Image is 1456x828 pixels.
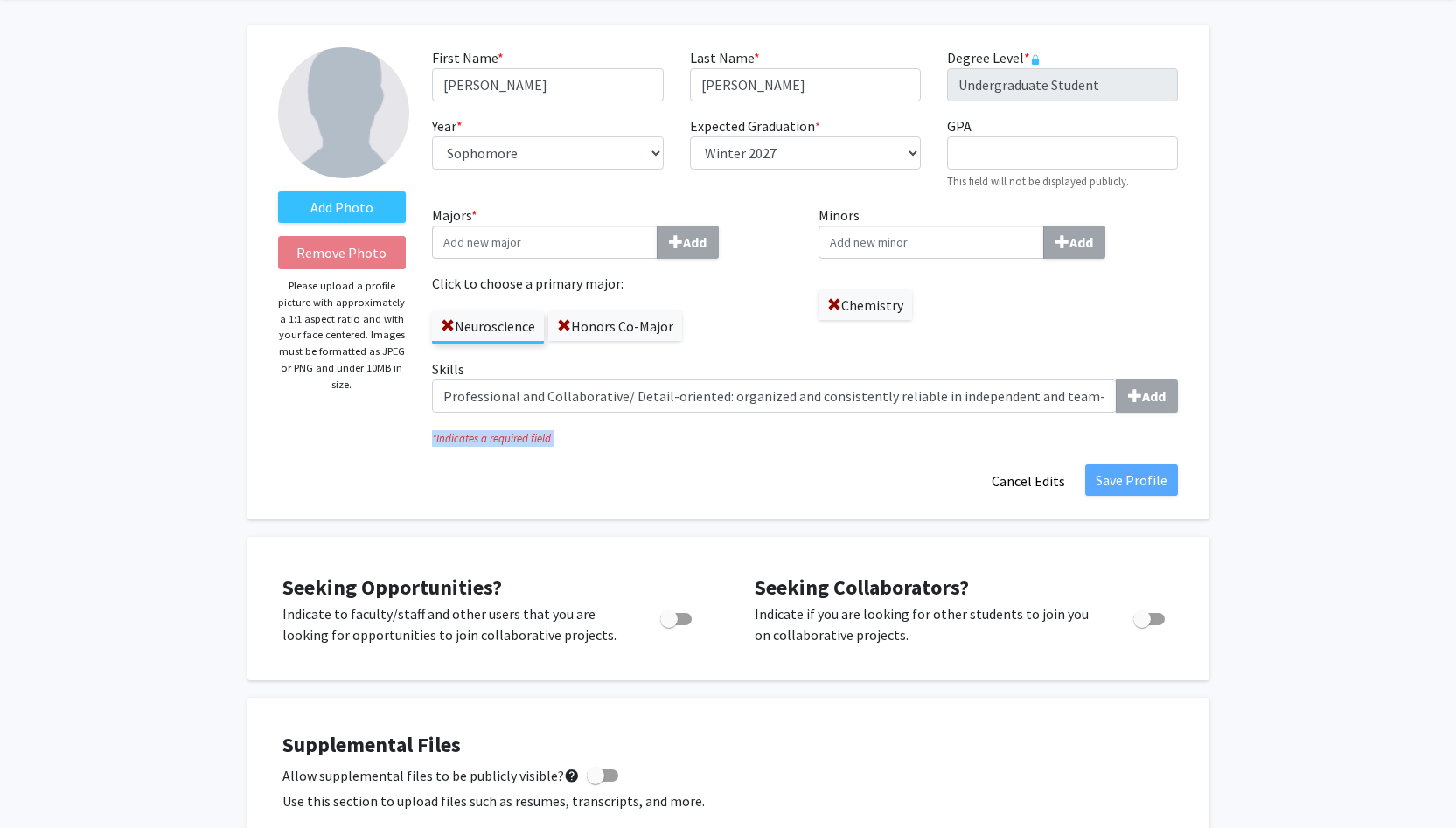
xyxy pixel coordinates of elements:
b: Add [683,233,707,251]
img: Profile Picture [278,47,409,178]
label: Neuroscience [432,311,544,341]
p: Use this section to upload files such as resumes, transcripts, and more. [282,790,1174,811]
label: Last Name [690,47,760,68]
small: This field will not be displayed publicly. [947,174,1129,188]
label: Degree Level [947,47,1041,68]
label: First Name [432,47,504,68]
label: AddProfile Picture [278,191,407,223]
label: Click to choose a primary major: [432,273,792,294]
label: GPA [947,115,972,136]
iframe: Chat [13,749,74,815]
b: Add [1069,233,1093,251]
span: Seeking Opportunities? [282,574,502,601]
p: Indicate to faculty/staff and other users that you are looking for opportunities to join collabor... [282,603,627,645]
label: Skills [432,358,1178,413]
p: Indicate if you are looking for other students to join you on collaborative projects. [755,603,1100,645]
input: MinorsAdd [819,226,1044,259]
button: Save Profile [1085,464,1178,496]
b: Add [1142,387,1166,405]
label: Honors Co-Major [548,311,682,341]
label: Minors [819,205,1179,259]
label: Year [432,115,463,136]
span: Seeking Collaborators? [755,574,969,601]
div: Toggle [1126,603,1174,630]
span: Allow supplemental files to be publicly visible? [282,765,580,786]
i: Indicates a required field [432,430,1178,447]
label: Majors [432,205,792,259]
input: SkillsAdd [432,379,1117,413]
button: Majors* [657,226,719,259]
h4: Supplemental Files [282,733,1174,758]
button: Skills [1116,379,1178,413]
mat-icon: help [564,765,580,786]
svg: Changes to this field can only be made in Wayne State’s Content Management System (CMS) at cms.wa... [1030,54,1041,65]
button: Cancel Edits [980,464,1076,497]
input: Majors*Add [432,226,658,259]
button: Remove Photo [278,236,407,269]
p: Please upload a profile picture with approximately a 1:1 aspect ratio and with your face centered... [278,278,407,393]
div: Toggle [653,603,701,630]
button: Minors [1043,226,1105,259]
label: Expected Graduation [690,115,820,136]
label: Chemistry [819,290,912,320]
